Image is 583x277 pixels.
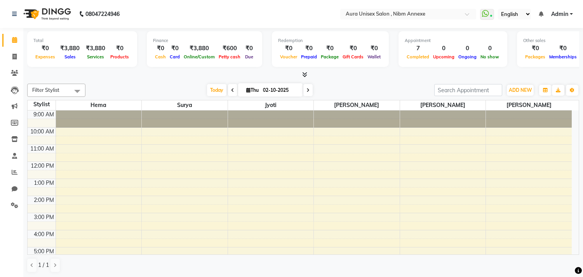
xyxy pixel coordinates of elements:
div: 10:00 AM [29,128,56,136]
div: 11:00 AM [29,145,56,153]
span: Surya [142,100,228,110]
span: 1 / 1 [38,261,49,269]
span: Online/Custom [182,54,217,60]
div: Total [33,37,131,44]
img: logo [20,3,73,25]
span: Upcoming [431,54,456,60]
div: Finance [153,37,256,44]
div: 7 [405,44,431,53]
div: ₹0 [242,44,256,53]
div: ₹600 [217,44,242,53]
div: 3:00 PM [32,213,56,221]
span: Voucher [278,54,299,60]
span: No show [479,54,501,60]
div: ₹0 [365,44,383,53]
span: Sales [63,54,78,60]
span: Filter Stylist [32,87,59,93]
span: Prepaid [299,54,319,60]
input: Search Appointment [434,84,502,96]
span: Services [85,54,106,60]
span: [PERSON_NAME] [486,100,572,110]
span: Admin [551,10,568,18]
span: Cash [153,54,168,60]
span: [PERSON_NAME] [314,100,400,110]
div: ₹3,880 [182,44,217,53]
div: 5:00 PM [32,247,56,256]
div: Stylist [28,100,56,109]
div: ₹0 [153,44,168,53]
b: 08047224946 [85,3,120,25]
div: 12:00 PM [29,162,56,170]
span: Completed [405,54,431,60]
div: 0 [456,44,479,53]
div: ₹0 [168,44,182,53]
div: ₹0 [299,44,319,53]
span: Ongoing [456,54,479,60]
div: 1:00 PM [32,179,56,187]
span: Packages [523,54,547,60]
div: 4:00 PM [32,230,56,238]
span: Package [319,54,341,60]
div: 0 [479,44,501,53]
div: Appointment [405,37,501,44]
span: Hema [56,100,142,110]
div: ₹3,880 [57,44,83,53]
span: Due [243,54,255,60]
span: Today [207,84,226,96]
span: Jyoti [228,100,314,110]
span: Expenses [33,54,57,60]
div: 2:00 PM [32,196,56,204]
div: ₹0 [523,44,547,53]
span: Memberships [547,54,579,60]
span: Products [108,54,131,60]
span: Gift Cards [341,54,365,60]
span: ADD NEW [509,87,532,93]
div: Redemption [278,37,383,44]
div: ₹0 [278,44,299,53]
input: 2025-10-02 [261,84,299,96]
div: ₹0 [319,44,341,53]
div: 9:00 AM [32,110,56,119]
span: Thu [244,87,261,93]
div: ₹0 [547,44,579,53]
div: ₹0 [108,44,131,53]
div: ₹3,880 [83,44,108,53]
span: [PERSON_NAME] [400,100,486,110]
span: Card [168,54,182,60]
div: 0 [431,44,456,53]
span: Wallet [365,54,383,60]
button: ADD NEW [507,85,534,96]
div: ₹0 [341,44,365,53]
span: Petty cash [217,54,242,60]
div: ₹0 [33,44,57,53]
